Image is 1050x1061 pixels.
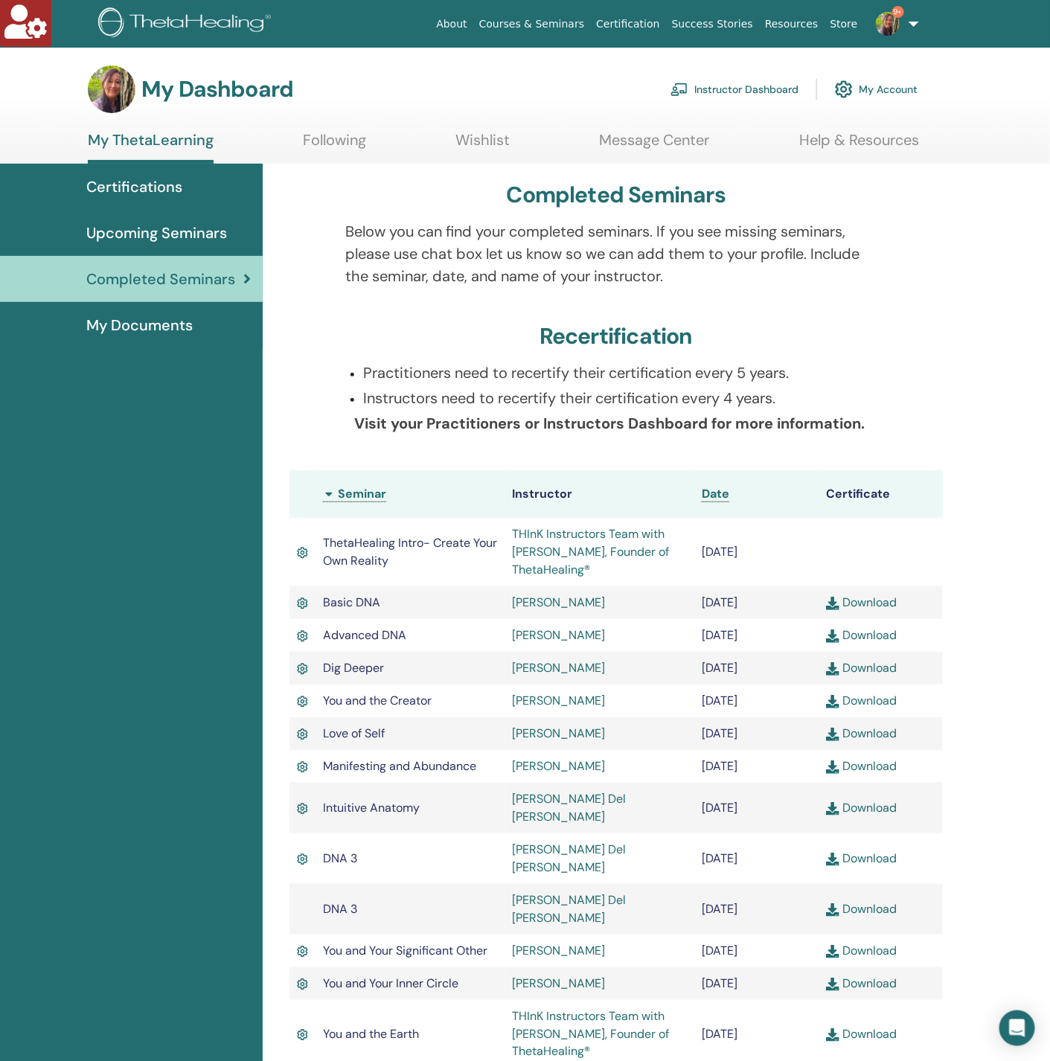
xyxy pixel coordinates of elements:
[826,978,839,991] img: download.svg
[86,222,227,244] span: Upcoming Seminars
[826,660,897,676] a: Download
[876,12,900,36] img: default.jpg
[323,800,420,815] span: Intuitive Anatomy
[513,1008,670,1060] a: THInK Instructors Team with [PERSON_NAME], Founder of ThetaHealing®
[590,10,665,38] a: Certification
[430,10,473,38] a: About
[513,627,606,643] a: [PERSON_NAME]
[819,470,943,518] th: Certificate
[323,535,497,568] span: ThetaHealing Intro- Create Your Own Reality
[513,842,627,875] a: [PERSON_NAME] Del [PERSON_NAME]
[826,693,897,708] a: Download
[826,802,839,815] img: download.svg
[694,750,819,783] td: [DATE]
[513,725,606,741] a: [PERSON_NAME]
[694,619,819,652] td: [DATE]
[86,176,182,198] span: Certifications
[826,662,839,676] img: download.svg
[303,131,366,160] a: Following
[694,833,819,884] td: [DATE]
[323,693,432,708] span: You and the Creator
[600,131,710,160] a: Message Center
[363,362,886,384] p: Practitioners need to recertify their certification every 5 years.
[826,725,897,741] a: Download
[297,595,308,612] img: Active Certificate
[323,975,458,991] span: You and Your Inner Circle
[826,903,839,917] img: download.svg
[666,10,759,38] a: Success Stories
[297,545,308,561] img: Active Certificate
[826,1028,839,1042] img: download.svg
[345,220,886,287] p: Below you can find your completed seminars. If you see missing seminars, please use chat box let ...
[694,783,819,833] td: [DATE]
[297,628,308,644] img: Active Certificate
[513,892,627,926] a: [PERSON_NAME] Del [PERSON_NAME]
[297,976,308,993] img: Active Certificate
[759,10,825,38] a: Resources
[826,850,897,866] a: Download
[826,627,897,643] a: Download
[826,853,839,866] img: download.svg
[473,10,591,38] a: Courses & Seminars
[540,323,693,350] h3: Recertification
[297,661,308,677] img: Active Certificate
[835,77,853,102] img: cog.svg
[826,695,839,708] img: download.svg
[702,486,729,501] span: Date
[694,685,819,717] td: [DATE]
[507,182,726,208] h3: Completed Seminars
[513,758,606,774] a: [PERSON_NAME]
[297,943,308,960] img: Active Certificate
[297,693,308,710] img: Active Certificate
[826,594,897,610] a: Download
[513,975,606,991] a: [PERSON_NAME]
[835,73,918,106] a: My Account
[892,6,904,18] span: 9+
[826,760,839,774] img: download.svg
[456,131,510,160] a: Wishlist
[323,725,385,741] span: Love of Self
[297,726,308,743] img: Active Certificate
[297,801,308,817] img: Active Certificate
[670,83,688,96] img: chalkboard-teacher.svg
[999,1010,1035,1046] div: Open Intercom Messenger
[694,717,819,750] td: [DATE]
[799,131,919,160] a: Help & Resources
[825,10,864,38] a: Store
[323,850,357,866] span: DNA 3
[323,758,476,774] span: Manifesting and Abundance
[670,73,798,106] a: Instructor Dashboard
[505,470,695,518] th: Instructor
[826,629,839,643] img: download.svg
[323,1026,419,1042] span: You and the Earth
[694,518,819,586] td: [DATE]
[694,935,819,967] td: [DATE]
[141,76,293,103] h3: My Dashboard
[297,759,308,775] img: Active Certificate
[88,131,214,164] a: My ThetaLearning
[323,943,487,958] span: You and Your Significant Other
[363,387,886,409] p: Instructors need to recertify their certification every 4 years.
[513,693,606,708] a: [PERSON_NAME]
[297,851,308,868] img: Active Certificate
[702,486,729,502] a: Date
[826,975,897,991] a: Download
[323,594,380,610] span: Basic DNA
[86,314,193,336] span: My Documents
[354,414,865,433] b: Visit your Practitioners or Instructors Dashboard for more information.
[297,1027,308,1043] img: Active Certificate
[826,945,839,958] img: download.svg
[513,660,606,676] a: [PERSON_NAME]
[694,884,819,935] td: [DATE]
[98,7,276,41] img: logo.png
[826,901,897,917] a: Download
[826,597,839,610] img: download.svg
[513,943,606,958] a: [PERSON_NAME]
[513,791,627,824] a: [PERSON_NAME] Del [PERSON_NAME]
[513,526,670,577] a: THInK Instructors Team with [PERSON_NAME], Founder of ThetaHealing®
[86,268,235,290] span: Completed Seminars
[323,627,406,643] span: Advanced DNA
[694,967,819,1000] td: [DATE]
[826,758,897,774] a: Download
[694,652,819,685] td: [DATE]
